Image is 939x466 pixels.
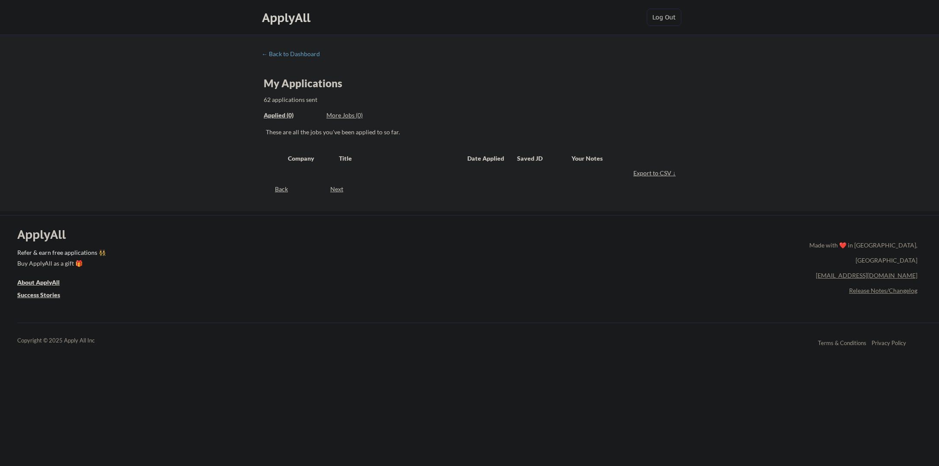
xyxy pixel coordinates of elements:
a: Buy ApplyAll as a gift 🎁 [17,259,104,269]
div: Export to CSV ↓ [633,169,678,178]
a: About ApplyAll [17,278,72,288]
u: About ApplyAll [17,279,60,286]
div: Saved JD [517,150,572,166]
div: More Jobs (0) [326,111,390,120]
div: My Applications [264,78,349,89]
div: Applied (0) [264,111,320,120]
div: These are all the jobs you've been applied to so far. [264,111,320,120]
a: ← Back to Dashboard [262,51,326,59]
div: ← Back to Dashboard [262,51,326,57]
div: Date Applied [467,154,505,163]
div: These are job applications we think you'd be a good fit for, but couldn't apply you to automatica... [326,111,390,120]
div: Title [339,154,459,163]
a: Success Stories [17,290,72,301]
a: Release Notes/Changelog [849,287,917,294]
div: Next [330,185,353,193]
div: These are all the jobs you've been applied to so far. [266,128,678,136]
div: Company [288,154,331,163]
div: ApplyAll [262,10,313,25]
a: [EMAIL_ADDRESS][DOMAIN_NAME] [816,272,917,279]
a: Refer & earn free applications 👯‍♀️ [17,250,629,259]
div: ApplyAll [17,227,76,242]
div: Copyright © 2025 Apply All Inc [17,336,117,345]
u: Success Stories [17,291,60,298]
div: Made with ❤️ in [GEOGRAPHIC_DATA], [GEOGRAPHIC_DATA] [806,238,917,268]
div: 62 applications sent [264,95,431,104]
button: Log Out [647,9,681,26]
div: Your Notes [572,154,670,163]
div: Buy ApplyAll as a gift 🎁 [17,260,104,266]
a: Privacy Policy [872,339,906,346]
div: Back [262,185,288,193]
a: Terms & Conditions [818,339,866,346]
